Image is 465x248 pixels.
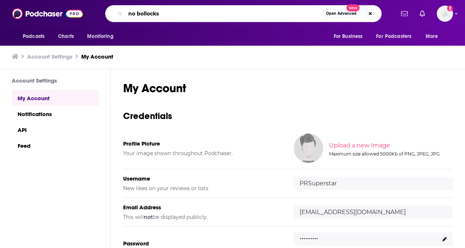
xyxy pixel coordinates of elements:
[376,31,411,42] span: For Podcasters
[294,177,453,190] input: username
[421,29,447,43] button: open menu
[12,122,99,137] a: API
[437,6,453,22] span: Logged in as PRSuperstar
[300,231,318,241] p: ..........
[447,6,453,11] svg: Add a profile image
[123,175,282,182] h5: Username
[333,31,362,42] span: For Business
[437,6,453,22] img: User Profile
[326,12,357,15] span: Open Advanced
[437,6,453,22] button: Show profile menu
[123,150,282,157] h5: Your image shown throughout Podchaser.
[125,8,323,20] input: Search podcasts, credits, & more...
[346,4,360,11] span: New
[371,29,422,43] button: open menu
[323,9,360,18] button: Open AdvancedNew
[53,29,78,43] a: Charts
[123,214,282,220] h5: This will be displayed publicly.
[87,31,113,42] span: Monitoring
[82,29,123,43] button: open menu
[328,29,372,43] button: open menu
[12,7,83,21] img: Podchaser - Follow, Share and Rate Podcasts
[81,53,113,60] a: My Account
[12,106,99,122] a: Notifications
[416,7,428,20] a: Show notifications dropdown
[23,31,44,42] span: Podcasts
[123,140,282,147] h5: Profile Picture
[18,29,54,43] button: open menu
[123,81,453,95] h1: My Account
[426,31,438,42] span: More
[329,151,451,157] div: Maximum size allowed 5000Kb of PNG, JPEG, JPG
[12,77,99,84] h3: Account Settings
[12,90,99,106] a: My Account
[294,206,453,219] input: email
[398,7,411,20] a: Show notifications dropdown
[123,204,282,211] h5: Email Address
[123,110,453,122] h3: Credentials
[123,185,282,192] h5: New likes on your reviews or lists
[27,53,72,60] a: Account Settings
[123,240,282,247] h5: Password
[105,5,382,22] div: Search podcasts, credits, & more...
[12,137,99,153] a: Feed
[144,214,153,220] b: not
[294,133,323,163] img: Your profile image
[58,31,74,42] span: Charts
